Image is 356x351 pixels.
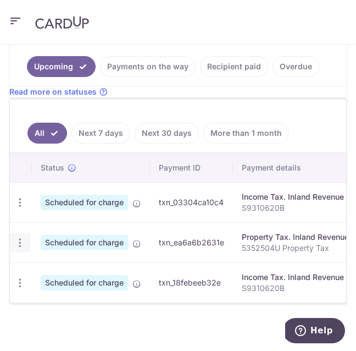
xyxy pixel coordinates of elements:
[285,318,345,345] iframe: Opens a widget where you can find more information
[41,195,128,210] span: Scheduled for charge
[27,56,96,77] a: Upcoming
[41,235,128,250] span: Scheduled for charge
[203,123,289,144] a: More than 1 month
[41,275,128,290] span: Scheduled for charge
[27,123,67,144] a: All
[272,56,319,77] a: Overdue
[41,162,64,173] span: Status
[35,16,89,29] img: CardUp
[150,182,233,222] td: txn_03304ca10c4
[150,153,233,182] th: Payment ID
[71,123,130,144] a: Next 7 days
[200,56,268,77] a: Recipient paid
[150,262,233,303] td: txn_18febeeb32e
[100,56,196,77] a: Payments on the way
[9,86,108,97] a: Read more on statuses
[9,86,97,97] span: Read more on statuses
[135,123,199,144] a: Next 30 days
[150,222,233,262] td: txn_ea6a6b2631e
